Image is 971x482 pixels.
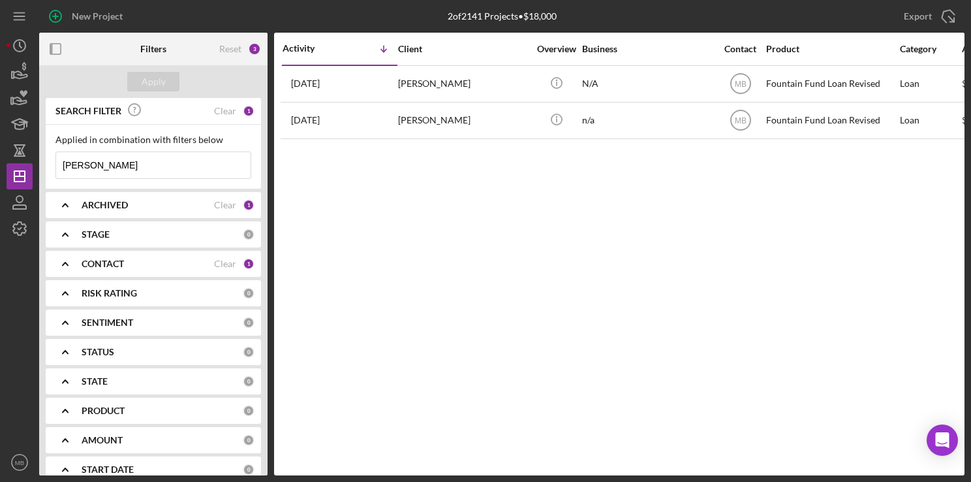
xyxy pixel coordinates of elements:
[243,376,254,387] div: 0
[243,105,254,117] div: 1
[766,103,897,138] div: Fountain Fund Loan Revised
[39,3,136,29] button: New Project
[243,258,254,270] div: 1
[291,78,320,89] time: 2023-09-09 15:41
[82,200,128,210] b: ARCHIVED
[248,42,261,56] div: 3
[214,106,236,116] div: Clear
[82,376,108,387] b: STATE
[82,288,137,298] b: RISK RATING
[82,259,124,269] b: CONTACT
[214,259,236,269] div: Clear
[219,44,241,54] div: Reset
[243,346,254,358] div: 0
[82,406,125,416] b: PRODUCT
[582,103,713,138] div: n/a
[55,106,121,116] b: SEARCH FILTER
[243,199,254,211] div: 1
[7,449,33,475] button: MB
[243,317,254,329] div: 0
[82,317,133,328] b: SENTIMENT
[448,11,557,22] div: 2 of 2141 Projects • $18,000
[735,80,747,89] text: MB
[243,405,254,417] div: 0
[735,116,747,125] text: MB
[766,44,897,54] div: Product
[398,103,529,138] div: [PERSON_NAME]
[243,229,254,240] div: 0
[55,135,251,145] div: Applied in combination with filters below
[82,464,134,475] b: START DATE
[82,347,114,357] b: STATUS
[532,44,581,54] div: Overview
[900,103,961,138] div: Loan
[582,44,713,54] div: Business
[582,67,713,101] div: N/A
[291,115,320,125] time: 2023-04-03 17:28
[243,434,254,446] div: 0
[15,459,24,466] text: MB
[82,435,123,445] b: AMOUNT
[927,425,958,456] div: Open Intercom Messenger
[766,67,897,101] div: Fountain Fund Loan Revised
[142,72,166,91] div: Apply
[283,43,340,54] div: Activity
[243,287,254,299] div: 0
[243,464,254,475] div: 0
[398,44,529,54] div: Client
[398,67,529,101] div: [PERSON_NAME]
[72,3,123,29] div: New Project
[127,72,179,91] button: Apply
[716,44,765,54] div: Contact
[214,200,236,210] div: Clear
[82,229,110,240] b: STAGE
[900,67,961,101] div: Loan
[900,44,961,54] div: Category
[891,3,964,29] button: Export
[904,3,932,29] div: Export
[140,44,166,54] b: Filters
